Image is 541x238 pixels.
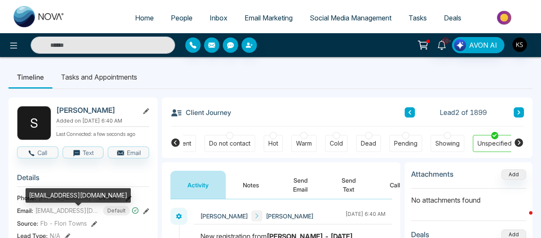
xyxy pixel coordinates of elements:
button: Call [373,171,417,199]
iframe: Intercom live chat [512,209,532,229]
span: Lead 2 of 1899 [440,107,487,118]
span: Email: [17,206,33,215]
span: Home [135,14,154,22]
span: Inbox [210,14,227,22]
div: Cold [330,139,343,148]
span: Email Marketing [245,14,293,22]
div: [DATE] 6:40 AM [345,210,386,221]
a: Social Media Management [301,10,400,26]
h3: Client Journey [170,106,231,119]
h3: Attachments [411,170,454,178]
p: Last Connected: a few seconds ago [56,129,149,138]
div: S [17,106,51,140]
a: Inbox [201,10,236,26]
span: [EMAIL_ADDRESS][DOMAIN_NAME] [35,206,99,215]
p: No attachments found [411,189,526,205]
a: People [162,10,201,26]
div: Warm [296,139,312,148]
button: AVON AI [452,37,504,53]
span: Tasks [409,14,427,22]
li: Timeline [9,66,52,89]
span: Default [103,206,130,215]
li: Tasks and Appointments [52,66,146,89]
a: Home [127,10,162,26]
h3: Details [17,173,149,186]
span: People [171,14,193,22]
button: Add [501,169,526,180]
div: Pending [394,139,417,148]
button: Notes [226,171,276,199]
a: Tasks [400,10,435,26]
span: Deals [444,14,461,22]
button: Text [63,146,104,158]
div: [EMAIL_ADDRESS][DOMAIN_NAME] [26,188,131,203]
div: Unspecified [478,139,512,148]
img: Market-place.gif [474,8,536,27]
button: Activity [170,171,226,199]
button: Send Email [276,171,325,199]
span: Social Media Management [310,14,391,22]
button: Email [108,146,149,158]
span: [PERSON_NAME] [200,212,248,221]
img: Lead Flow [454,39,466,51]
div: Do not contact [209,139,250,148]
span: Fb - Flori Towns [40,219,87,228]
p: Added on [DATE] 6:40 AM [56,117,149,125]
a: 10+ [432,37,452,52]
h2: [PERSON_NAME] [56,106,135,115]
span: Phone: [17,193,36,202]
span: Source: [17,219,38,228]
button: Send Text [325,171,373,199]
div: Showing [435,139,460,148]
div: Hot [268,139,278,148]
span: 10+ [442,37,449,45]
span: Add [501,170,526,178]
button: Call [17,146,58,158]
div: Dead [361,139,376,148]
img: Nova CRM Logo [14,6,65,27]
img: User Avatar [512,37,527,52]
a: Deals [435,10,470,26]
span: [PERSON_NAME] [266,212,314,221]
a: Email Marketing [236,10,301,26]
span: AVON AI [469,40,497,50]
